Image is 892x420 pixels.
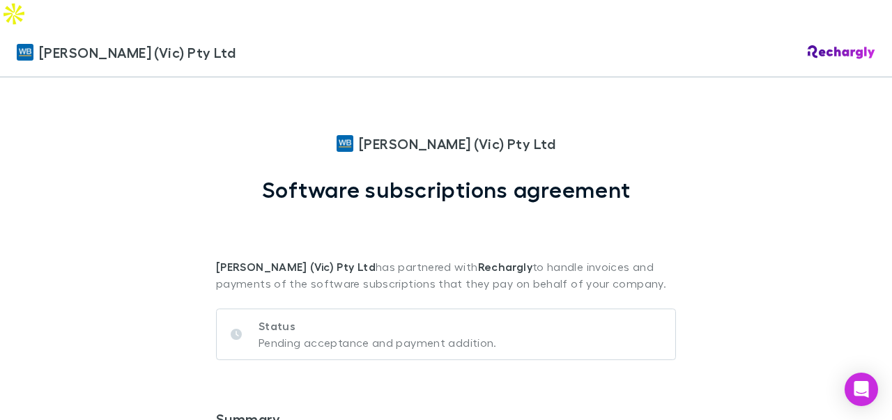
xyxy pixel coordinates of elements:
img: Rechargly Logo [808,45,875,59]
img: William Buck (Vic) Pty Ltd's Logo [337,135,353,152]
h1: Software subscriptions agreement [262,176,631,203]
p: Pending acceptance and payment addition. [259,334,497,351]
img: William Buck (Vic) Pty Ltd's Logo [17,44,33,61]
strong: [PERSON_NAME] (Vic) Pty Ltd [216,260,376,274]
span: [PERSON_NAME] (Vic) Pty Ltd [359,133,555,154]
p: Status [259,318,497,334]
div: Open Intercom Messenger [845,373,878,406]
span: [PERSON_NAME] (Vic) Pty Ltd [39,42,236,63]
strong: Rechargly [478,260,532,274]
p: has partnered with to handle invoices and payments of the software subscriptions that they pay on... [216,203,676,292]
